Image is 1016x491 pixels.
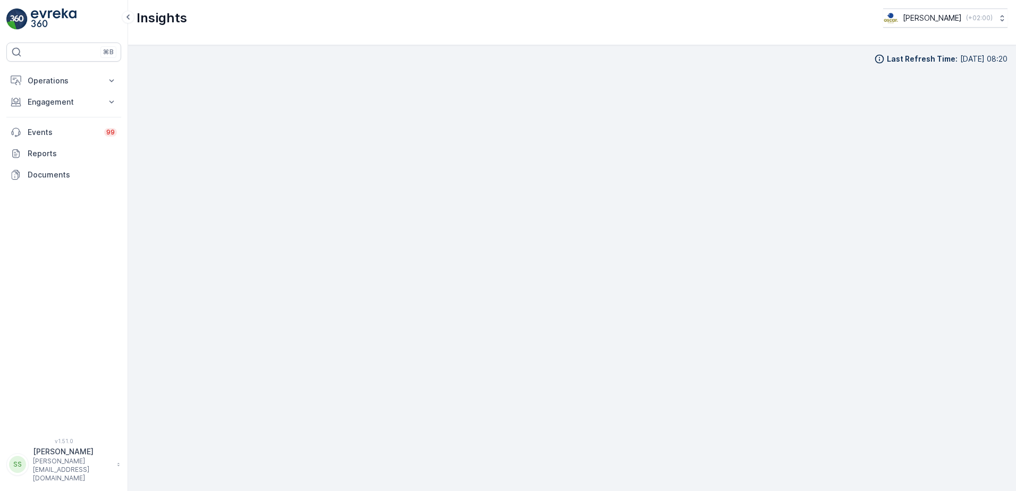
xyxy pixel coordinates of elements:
[6,164,121,185] a: Documents
[6,446,121,482] button: SS[PERSON_NAME][PERSON_NAME][EMAIL_ADDRESS][DOMAIN_NAME]
[137,10,187,27] p: Insights
[883,12,899,24] img: basis-logo_rgb2x.png
[6,70,121,91] button: Operations
[6,91,121,113] button: Engagement
[33,457,112,482] p: [PERSON_NAME][EMAIL_ADDRESS][DOMAIN_NAME]
[28,97,100,107] p: Engagement
[6,9,28,30] img: logo
[883,9,1007,28] button: [PERSON_NAME](+02:00)
[28,75,100,86] p: Operations
[28,148,117,159] p: Reports
[31,9,77,30] img: logo_light-DOdMpM7g.png
[6,122,121,143] a: Events99
[960,54,1007,64] p: [DATE] 08:20
[887,54,958,64] p: Last Refresh Time :
[6,143,121,164] a: Reports
[106,128,115,137] p: 99
[6,438,121,444] span: v 1.51.0
[903,13,962,23] p: [PERSON_NAME]
[9,456,26,473] div: SS
[28,170,117,180] p: Documents
[28,127,98,138] p: Events
[966,14,993,22] p: ( +02:00 )
[33,446,112,457] p: [PERSON_NAME]
[103,48,114,56] p: ⌘B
